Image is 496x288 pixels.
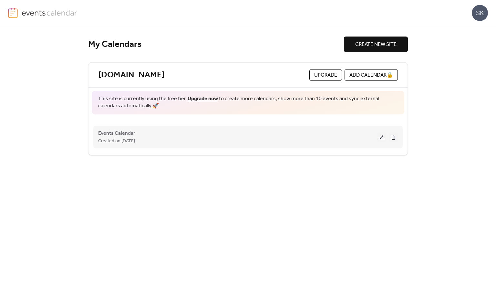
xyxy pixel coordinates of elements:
[355,41,397,48] span: CREATE NEW SITE
[344,37,408,52] button: CREATE NEW SITE
[98,130,135,137] span: Events Calendar
[8,8,18,18] img: logo
[472,5,488,21] div: SK
[98,95,398,110] span: This site is currently using the free tier. to create more calendars, show more than 10 events an...
[314,71,337,79] span: Upgrade
[98,132,135,135] a: Events Calendar
[188,94,218,104] a: Upgrade now
[88,39,344,50] div: My Calendars
[98,70,165,80] a: [DOMAIN_NAME]
[309,69,342,81] button: Upgrade
[22,8,77,17] img: logo-type
[98,137,135,145] span: Created on [DATE]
